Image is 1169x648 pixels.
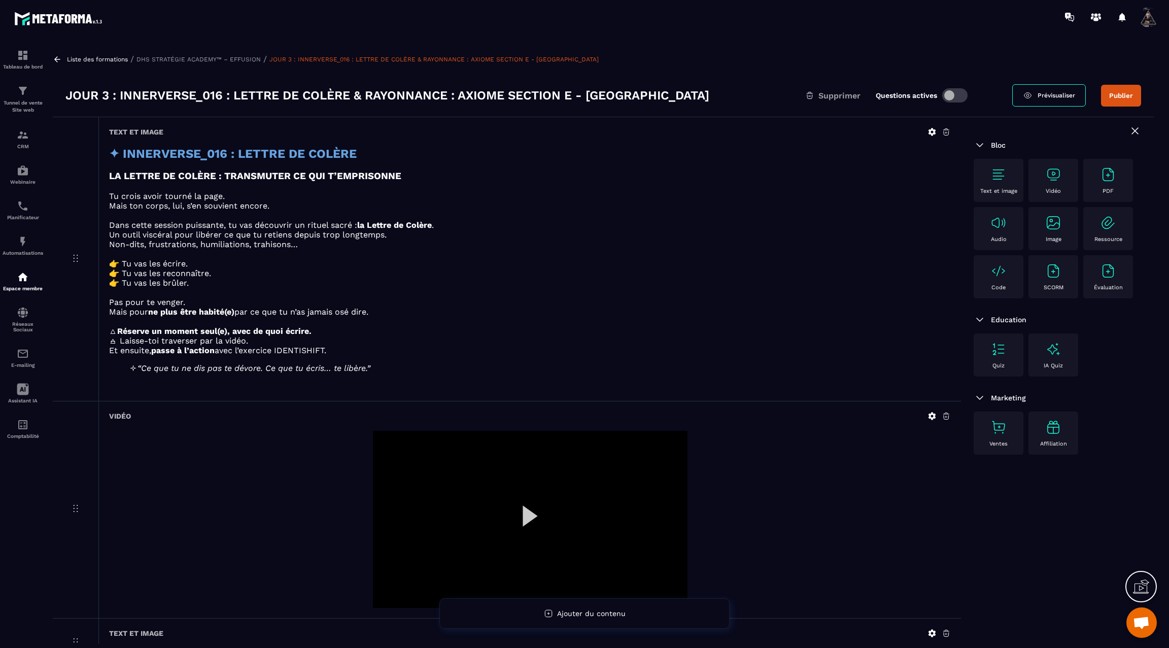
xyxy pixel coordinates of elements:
p: SCORM [1044,284,1063,291]
img: text-image no-wra [1045,215,1061,231]
a: JOUR 3 : INNERVERSE_016 : LETTRE DE COLÈRE & RAYONNANCE : AXIOME SECTION E - [GEOGRAPHIC_DATA] [269,56,599,63]
img: formation [17,49,29,61]
a: DHS STRATÉGIE ACADEMY™ – EFFUSION [136,56,261,63]
strong: la Lettre de Colère [357,220,432,230]
p: Mais ton corps, lui, s’en souvient encore. [109,201,951,211]
div: Ouvrir le chat [1126,607,1157,638]
p: Assistant IA [3,398,43,403]
p: 👉 Tu vas les reconnaître. [109,268,951,278]
p: Text et image [980,188,1017,194]
img: text-image no-wra [990,215,1007,231]
span: / [130,54,134,64]
a: Assistant IA [3,376,43,411]
p: Affiliation [1040,440,1067,447]
img: accountant [17,419,29,431]
p: Mais pour par ce que tu n’as jamais osé dire. [109,307,951,317]
p: Image [1046,236,1061,243]
strong: ne plus être habité(e) [148,307,234,317]
img: logo [14,9,106,28]
img: text-image [1045,419,1061,435]
p: Vidéo [1046,188,1061,194]
p: Ressource [1094,236,1122,243]
img: arrow-down [974,139,986,151]
p: 👉 Tu vas les brûler. [109,278,951,288]
a: formationformationTableau de bord [3,42,43,77]
h3: JOUR 3 : INNERVERSE_016 : LETTRE DE COLÈRE & RAYONNANCE : AXIOME SECTION E - [GEOGRAPHIC_DATA] [65,87,709,104]
img: email [17,348,29,360]
h6: Vidéo [109,412,131,420]
a: automationsautomationsAutomatisations [3,228,43,263]
p: IA Quiz [1044,362,1063,369]
img: automations [17,164,29,177]
strong: Réserve un moment seul(e), avec de quoi écrire. [117,326,312,336]
strong: LA LETTRE DE COLÈRE : TRANSMUTER CE QUI T’EMPRISONNE [109,170,401,182]
span: Bloc [991,141,1006,149]
img: formation [17,85,29,97]
img: formation [17,129,29,141]
img: arrow-down [974,314,986,326]
span: Supprimer [818,91,861,100]
p: 🜂 [109,326,951,336]
p: Planificateur [3,215,43,220]
p: Et ensuite, avec l’exercice IDENTISHIFT. [109,346,951,355]
p: Webinaire [3,179,43,185]
p: Dans cette session puissante, tu vas découvrir un rituel sacré : . [109,220,951,230]
p: Non-dits, frustrations, humiliations, trahisons… [109,240,951,249]
p: Code [991,284,1006,291]
span: / [263,54,267,64]
span: Marketing [991,394,1026,402]
img: text-image [1045,341,1061,357]
img: text-image no-wra [1100,263,1116,279]
blockquote: 🝊 [129,363,931,373]
img: text-image no-wra [990,341,1007,357]
img: arrow-down [974,392,986,404]
img: automations [17,271,29,283]
span: Ajouter du contenu [557,609,626,618]
a: Liste des formations [67,56,128,63]
em: “Ce que tu ne dis pas te dévore. Ce que tu écris… te libère.” [137,363,370,373]
p: Quiz [992,362,1005,369]
p: Tu crois avoir tourné la page. [109,191,951,201]
p: Réseaux Sociaux [3,321,43,332]
img: text-image no-wra [990,166,1007,183]
p: E-mailing [3,362,43,368]
img: text-image no-wra [1100,215,1116,231]
img: text-image no-wra [1045,166,1061,183]
p: 👉 Tu vas les écrire. [109,259,951,268]
p: Ventes [989,440,1008,447]
a: formationformationTunnel de vente Site web [3,77,43,121]
p: Espace membre [3,286,43,291]
img: automations [17,235,29,248]
p: Audio [991,236,1007,243]
span: Prévisualiser [1038,92,1075,99]
button: Publier [1101,85,1141,107]
h6: Text et image [109,128,163,136]
a: formationformationCRM [3,121,43,157]
p: 🜁 Laisse-toi traverser par la vidéo. [109,336,951,346]
img: text-image no-wra [1045,263,1061,279]
strong: passe à l’action [151,346,215,355]
p: Automatisations [3,250,43,256]
a: social-networksocial-networkRéseaux Sociaux [3,299,43,340]
strong: ✦ INNERVERSE_016 : LETTRE DE COLÈRE [109,147,357,161]
p: PDF [1103,188,1114,194]
span: Education [991,316,1026,324]
a: emailemailE-mailing [3,340,43,376]
p: Tunnel de vente Site web [3,99,43,114]
img: text-image no-wra [1100,166,1116,183]
p: CRM [3,144,43,149]
h6: Text et image [109,629,163,637]
img: text-image no-wra [990,263,1007,279]
a: Prévisualiser [1012,84,1086,107]
img: social-network [17,306,29,319]
img: scheduler [17,200,29,212]
p: Tableau de bord [3,64,43,70]
a: automationsautomationsWebinaire [3,157,43,192]
a: accountantaccountantComptabilité [3,411,43,447]
a: automationsautomationsEspace membre [3,263,43,299]
img: text-image no-wra [990,419,1007,435]
p: Un outil viscéral pour libérer ce que tu retiens depuis trop longtemps. [109,230,951,240]
p: Pas pour te venger. [109,297,951,307]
